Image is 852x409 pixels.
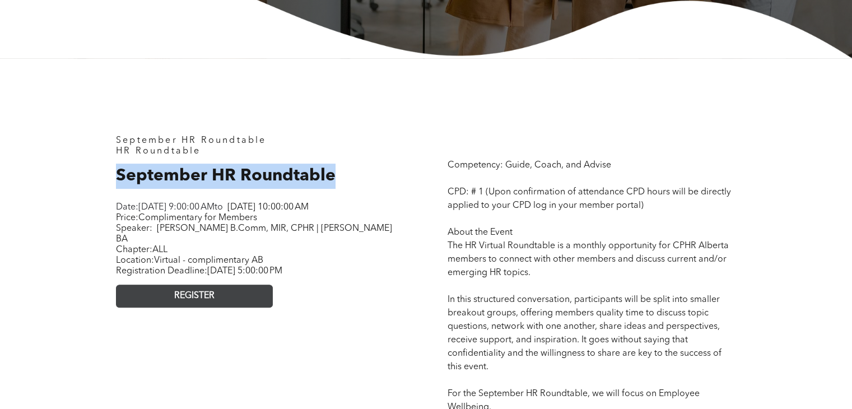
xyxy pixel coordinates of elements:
[174,291,215,301] span: REGISTER
[116,136,267,145] span: September HR Roundtable
[138,203,215,212] span: [DATE] 9:00:00 AM
[116,203,223,212] span: Date: to
[154,256,263,265] span: Virtual - complimentary AB
[116,285,273,308] a: REGISTER
[116,213,257,222] span: Price:
[116,224,392,244] span: [PERSON_NAME] B.Comm, MIR, CPHR | [PERSON_NAME] BA
[152,245,167,254] span: ALL
[116,245,167,254] span: Chapter:
[207,267,282,276] span: [DATE] 5:00:00 PM
[116,168,336,184] span: September HR Roundtable
[116,256,282,276] span: Location: Registration Deadline:
[116,224,152,233] span: Speaker:
[116,147,201,156] span: HR Roundtable
[138,213,257,222] span: Complimentary for Members
[227,203,309,212] span: [DATE] 10:00:00 AM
